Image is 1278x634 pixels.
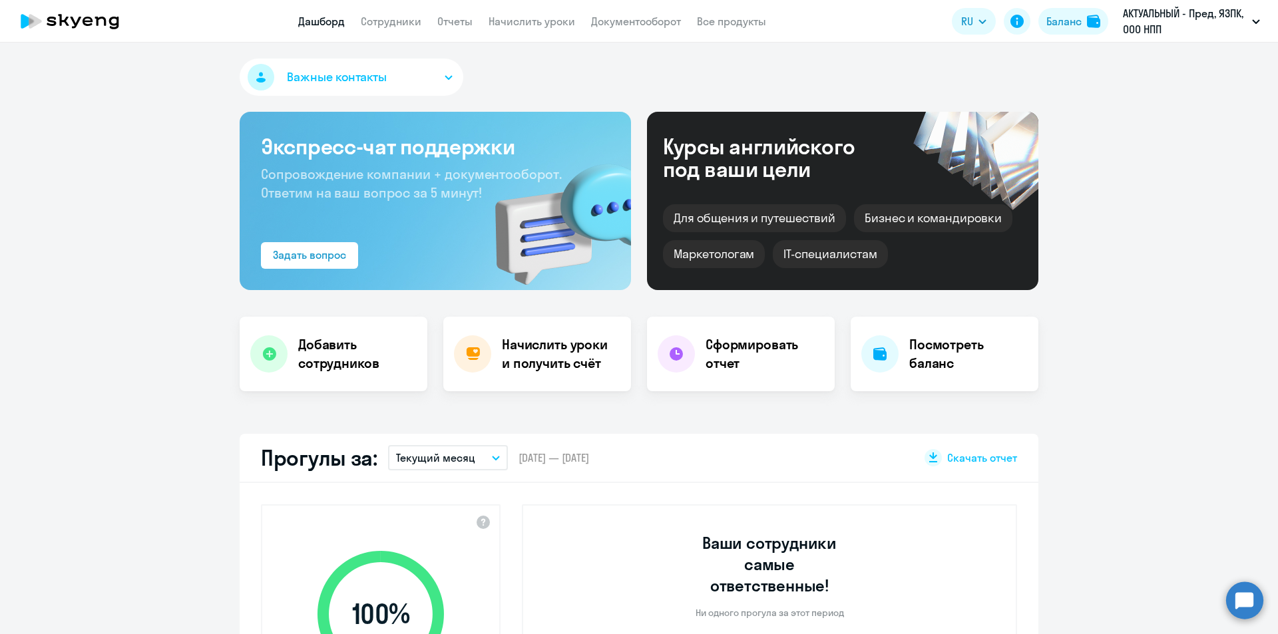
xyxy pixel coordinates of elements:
div: Бизнес и командировки [854,204,1012,232]
div: Задать вопрос [273,247,346,263]
button: RU [952,8,996,35]
button: Задать вопрос [261,242,358,269]
img: bg-img [476,140,631,290]
img: balance [1087,15,1100,28]
h4: Начислить уроки и получить счёт [502,335,618,373]
h3: Ваши сотрудники самые ответственные! [684,532,855,596]
h2: Прогулы за: [261,444,377,471]
div: Для общения и путешествий [663,204,846,232]
a: Дашборд [298,15,345,28]
button: Текущий месяц [388,445,508,470]
span: Важные контакты [287,69,387,86]
div: Маркетологам [663,240,765,268]
span: 100 % [304,598,457,630]
a: Документооборот [591,15,681,28]
button: Важные контакты [240,59,463,96]
span: Скачать отчет [947,450,1017,465]
div: Баланс [1046,13,1082,29]
a: Начислить уроки [489,15,575,28]
span: RU [961,13,973,29]
p: Ни одного прогула за этот период [696,607,844,619]
h4: Сформировать отчет [706,335,824,373]
a: Все продукты [697,15,766,28]
a: Отчеты [437,15,473,28]
p: Текущий месяц [396,450,475,466]
div: IT-специалистам [773,240,887,268]
button: АКТУАЛЬНЫЙ - Пред, ЯЗПК, ООО НПП [1116,5,1267,37]
p: АКТУАЛЬНЫЙ - Пред, ЯЗПК, ООО НПП [1123,5,1247,37]
h4: Добавить сотрудников [298,335,417,373]
span: Сопровождение компании + документооборот. Ответим на ваш вопрос за 5 минут! [261,166,562,201]
span: [DATE] — [DATE] [519,450,589,465]
a: Сотрудники [361,15,421,28]
h4: Посмотреть баланс [909,335,1028,373]
div: Курсы английского под ваши цели [663,135,891,180]
h3: Экспресс-чат поддержки [261,133,610,160]
button: Балансbalance [1038,8,1108,35]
